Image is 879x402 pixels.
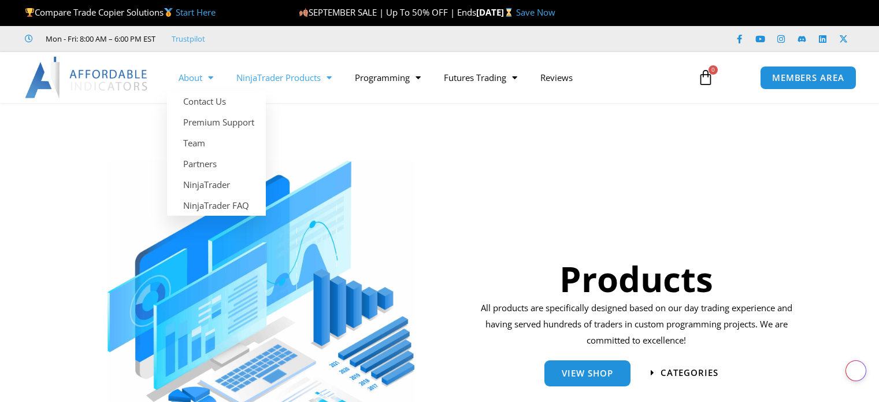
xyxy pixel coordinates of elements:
a: Partners [167,153,266,174]
span: Mon - Fri: 8:00 AM – 6:00 PM EST [43,32,155,46]
a: Start Here [176,6,216,18]
nav: Menu [167,64,686,91]
img: ⌛ [505,8,513,17]
a: Save Now [516,6,555,18]
strong: [DATE] [476,6,516,18]
a: About [167,64,225,91]
a: NinjaTrader FAQ [167,195,266,216]
a: Reviews [529,64,584,91]
span: categories [661,368,718,377]
img: 🥇 [164,8,173,17]
a: Programming [343,64,432,91]
a: NinjaTrader [167,174,266,195]
a: Contact Us [167,91,266,112]
span: MEMBERS AREA [772,73,844,82]
a: categories [651,368,718,377]
a: 0 [680,61,731,94]
span: 0 [709,65,718,75]
span: View Shop [562,369,613,378]
img: 🍂 [299,8,308,17]
a: MEMBERS AREA [760,66,856,90]
img: 🏆 [25,8,34,17]
span: SEPTEMBER SALE | Up To 50% OFF | Ends [299,6,476,18]
a: Trustpilot [172,32,205,46]
h1: Products [477,255,796,303]
a: View Shop [544,360,630,386]
span: Compare Trade Copier Solutions [25,6,216,18]
a: Team [167,132,266,153]
a: Premium Support [167,112,266,132]
ul: About [167,91,266,216]
p: All products are specifically designed based on our day trading experience and having served hund... [477,300,796,349]
a: Futures Trading [432,64,529,91]
a: NinjaTrader Products [225,64,343,91]
img: LogoAI | Affordable Indicators – NinjaTrader [25,57,149,98]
